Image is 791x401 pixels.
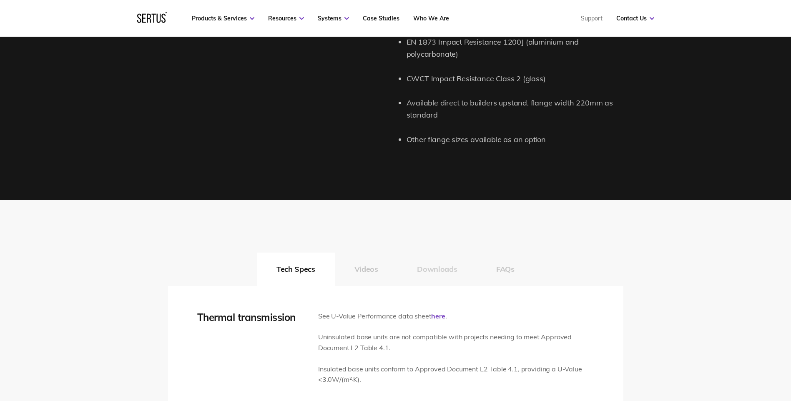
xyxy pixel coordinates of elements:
li: Other flange sizes available as an option [407,134,623,146]
button: Videos [335,253,398,286]
iframe: Chat Widget [641,304,791,401]
li: Available direct to builders upstand, flange width 220mm as standard [407,97,623,121]
button: Downloads [397,253,477,286]
a: Systems [318,15,349,22]
a: Who We Are [413,15,449,22]
p: See U-Value Performance data sheet . [318,311,594,322]
a: here [431,312,445,320]
p: Insulated base units conform to Approved Document L2 Table 4.1, providing a U-Value <3.0W/(m²·K). [318,364,594,385]
div: Thermal transmission [197,311,306,323]
a: Case Studies [363,15,399,22]
li: EN 1873 Impact Resistance 1200J (aluminium and polycarbonate) [407,36,623,60]
li: CWCT Impact Resistance Class 2 (glass) [407,73,623,85]
a: Contact Us [616,15,654,22]
a: Resources [268,15,304,22]
button: FAQs [477,253,534,286]
a: Products & Services [192,15,254,22]
a: Support [581,15,603,22]
p: Uninsulated base units are not compatible with projects needing to meet Approved Document L2 Tabl... [318,332,594,353]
